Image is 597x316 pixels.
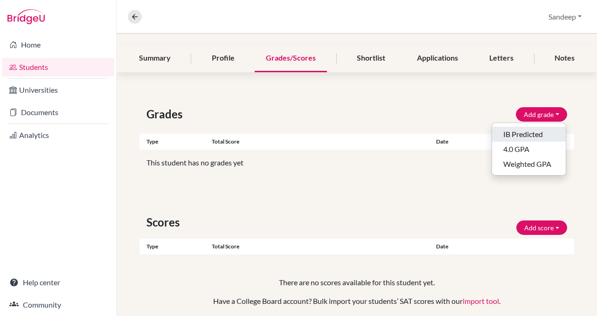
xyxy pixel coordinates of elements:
[406,45,469,72] div: Applications
[2,103,114,122] a: Documents
[2,58,114,76] a: Students
[2,35,114,54] a: Home
[169,295,545,307] p: Have a College Board account? Bulk import your students’ SAT scores with our .
[2,81,114,99] a: Universities
[516,220,567,235] button: Add score
[492,127,566,142] button: IB Predicted
[346,45,396,72] div: Shortlist
[492,142,566,157] button: 4.0 GPA
[429,242,501,251] div: Date
[2,295,114,314] a: Community
[516,107,567,122] button: Add grade
[139,137,212,146] div: Type
[146,157,567,168] p: This student has no grades yet
[492,157,566,172] button: Weighted GPA
[463,296,499,305] a: import tool
[212,137,429,146] div: Total score
[2,126,114,144] a: Analytics
[543,45,586,72] div: Notes
[169,277,545,288] p: There are no scores available for this student yet.
[146,214,183,231] span: Scores
[544,8,586,26] button: Sandeep
[478,45,525,72] div: Letters
[429,137,538,146] div: Date
[255,45,327,72] div: Grades/Scores
[7,9,45,24] img: Bridge-U
[146,106,186,123] span: Grades
[139,242,212,251] div: Type
[201,45,246,72] div: Profile
[2,273,114,292] a: Help center
[212,242,429,251] div: Total score
[128,45,182,72] div: Summary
